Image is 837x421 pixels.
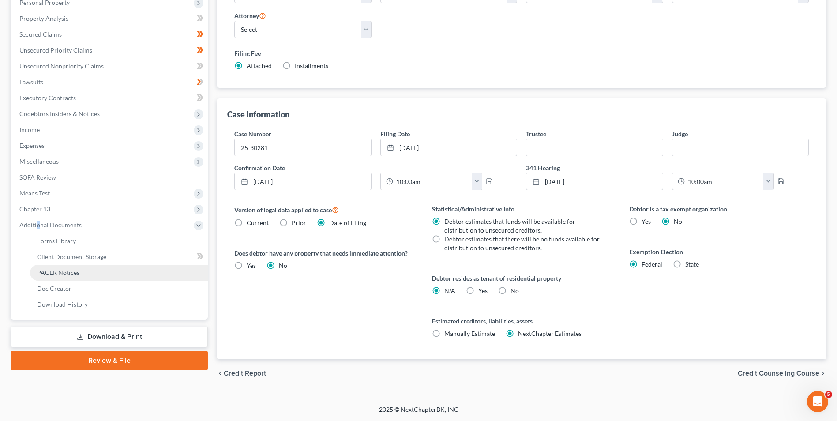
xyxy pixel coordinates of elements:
span: NextChapter Estimates [518,330,582,337]
button: Credit Counseling Course chevron_right [738,370,826,377]
span: Lawsuits [19,78,43,86]
label: Trustee [526,129,546,139]
span: Attached [247,62,272,69]
span: Prior [292,219,306,226]
span: Debtor estimates that funds will be available for distribution to unsecured creditors. [444,218,575,234]
span: Forms Library [37,237,76,244]
label: Filing Date [380,129,410,139]
a: Client Document Storage [30,249,208,265]
a: Lawsuits [12,74,208,90]
span: Expenses [19,142,45,149]
span: Debtor estimates that there will be no funds available for distribution to unsecured creditors. [444,235,600,252]
label: Filing Fee [234,49,809,58]
a: Unsecured Priority Claims [12,42,208,58]
a: Download History [30,297,208,312]
label: Exemption Election [629,247,809,256]
span: No [674,218,682,225]
span: Client Document Storage [37,253,106,260]
a: Unsecured Nonpriority Claims [12,58,208,74]
span: Manually Estimate [444,330,495,337]
span: Miscellaneous [19,158,59,165]
span: Yes [478,287,488,294]
a: [DATE] [381,139,517,156]
a: Secured Claims [12,26,208,42]
a: Download & Print [11,327,208,347]
input: Enter case number... [235,139,371,156]
a: Review & File [11,351,208,370]
div: 2025 © NextChapterBK, INC [167,405,670,421]
span: Secured Claims [19,30,62,38]
span: Date of Filing [329,219,366,226]
span: Income [19,126,40,133]
label: Judge [672,129,688,139]
i: chevron_left [217,370,224,377]
input: -- [672,139,808,156]
span: Unsecured Priority Claims [19,46,92,54]
span: Means Test [19,189,50,197]
span: Codebtors Insiders & Notices [19,110,100,117]
span: Unsecured Nonpriority Claims [19,62,104,70]
label: Statistical/Administrative Info [432,204,612,214]
a: SOFA Review [12,169,208,185]
button: chevron_left Credit Report [217,370,266,377]
label: Case Number [234,129,271,139]
label: Estimated creditors, liabilities, assets [432,316,612,326]
span: Installments [295,62,328,69]
input: -- [526,139,662,156]
span: State [685,260,699,268]
div: Case Information [227,109,289,120]
a: Doc Creator [30,281,208,297]
span: Yes [642,218,651,225]
span: 5 [825,391,832,398]
a: [DATE] [235,173,371,190]
a: [DATE] [526,173,662,190]
a: PACER Notices [30,265,208,281]
label: Version of legal data applied to case [234,204,414,215]
span: No [279,262,287,269]
label: Attorney [234,10,266,21]
span: Credit Report [224,370,266,377]
label: Debtor resides as tenant of residential property [432,274,612,283]
i: chevron_right [819,370,826,377]
label: Debtor is a tax exempt organization [629,204,809,214]
span: PACER Notices [37,269,79,276]
a: Property Analysis [12,11,208,26]
span: Yes [247,262,256,269]
span: Executory Contracts [19,94,76,101]
span: Property Analysis [19,15,68,22]
input: -- : -- [685,173,764,190]
span: Additional Documents [19,221,82,229]
span: Chapter 13 [19,205,50,213]
label: 341 Hearing [522,163,813,173]
span: Credit Counseling Course [738,370,819,377]
span: No [510,287,519,294]
span: N/A [444,287,455,294]
span: Doc Creator [37,285,71,292]
a: Executory Contracts [12,90,208,106]
label: Confirmation Date [230,163,522,173]
label: Does debtor have any property that needs immediate attention? [234,248,414,258]
span: Current [247,219,269,226]
span: Download History [37,301,88,308]
span: SOFA Review [19,173,56,181]
a: Forms Library [30,233,208,249]
input: -- : -- [393,173,472,190]
iframe: Intercom live chat [807,391,828,412]
span: Federal [642,260,662,268]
